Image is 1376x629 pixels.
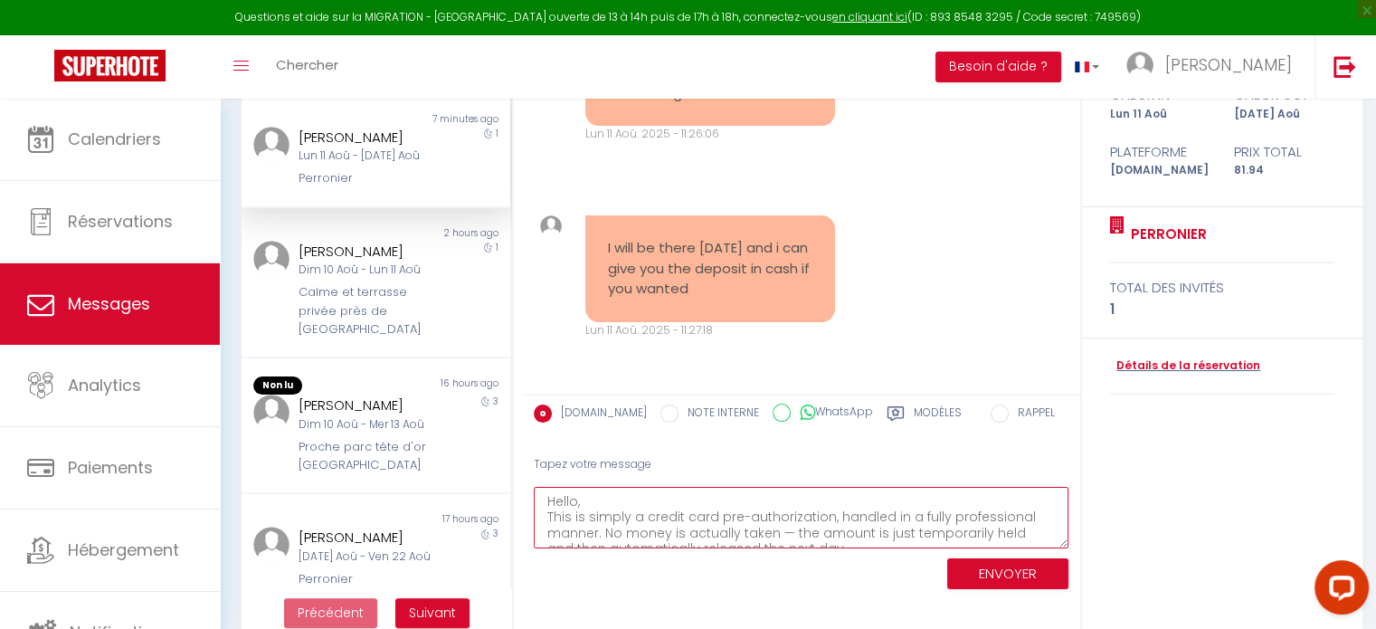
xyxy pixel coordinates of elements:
div: Plateforme [1098,141,1222,163]
span: 3 [493,527,498,540]
div: Calme et terrasse privée près de [GEOGRAPHIC_DATA] [299,283,432,338]
div: [DOMAIN_NAME] [1098,162,1222,179]
label: WhatsApp [791,404,873,424]
div: Lun 11 Aoû - [DATE] Aoû [299,148,432,165]
span: Chercher [276,55,338,74]
div: 2 hours ago [375,226,509,241]
a: Chercher [262,35,352,99]
a: Perronier [1125,224,1207,245]
label: NOTE INTERNE [679,405,759,424]
div: 1 [1110,299,1334,320]
label: [DOMAIN_NAME] [552,405,647,424]
div: Perronier [299,169,432,187]
a: ... [PERSON_NAME] [1113,35,1314,99]
img: ... [540,215,562,237]
span: Paiements [68,456,153,479]
div: Lun 11 Aoû. 2025 - 11:27:18 [585,322,835,339]
img: ... [253,527,289,563]
span: Calendriers [68,128,161,150]
span: 1 [496,241,498,254]
div: Prix total [1222,141,1346,163]
a: en cliquant ici [832,9,907,24]
span: Analytics [68,374,141,396]
div: 17 hours ago [375,512,509,527]
span: 1 [496,127,498,140]
span: Non lu [253,376,302,395]
label: Modèles [914,405,962,427]
div: [PERSON_NAME] [299,127,432,148]
img: ... [253,241,289,277]
span: Suivant [409,604,456,622]
label: RAPPEL [1009,405,1055,424]
span: [PERSON_NAME] [1165,53,1292,76]
button: Besoin d'aide ? [935,52,1061,82]
img: ... [253,395,289,431]
img: logout [1333,55,1356,78]
img: ... [253,127,289,163]
div: Dim 10 Aoû - Mer 13 Aoû [299,416,432,434]
div: [DATE] Aoû [1222,106,1346,123]
button: ENVOYER [947,558,1068,590]
span: Messages [68,292,150,315]
div: Proche parc tête d'or [GEOGRAPHIC_DATA] [299,438,432,475]
div: 7 minutes ago [375,112,509,127]
span: Réservations [68,210,173,233]
iframe: LiveChat chat widget [1300,553,1376,629]
div: Lun 11 Aoû [1098,106,1222,123]
pre: I will be there [DATE] and i can give you the deposit in cash if you wanted [608,238,812,300]
button: Previous [284,598,377,629]
button: Next [395,598,470,629]
div: Lun 11 Aoû. 2025 - 11:26:06 [585,126,835,143]
span: Hébergement [68,538,179,561]
span: Précédent [298,604,364,622]
div: 81.94 [1222,162,1346,179]
div: total des invités [1110,277,1334,299]
div: 16 hours ago [375,376,509,395]
a: Détails de la réservation [1110,357,1260,375]
img: Super Booking [54,50,166,81]
div: [DATE] Aoû - Ven 22 Aoû [299,548,432,566]
div: [PERSON_NAME] [299,395,432,416]
div: [PERSON_NAME] [299,241,432,262]
div: Dim 10 Aoû - Lun 11 Aoû [299,262,432,279]
div: Tapez votre message [534,443,1068,487]
span: 3 [493,395,498,408]
div: [PERSON_NAME] [299,527,432,548]
div: Perronier [299,570,432,588]
img: ... [1126,52,1153,79]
